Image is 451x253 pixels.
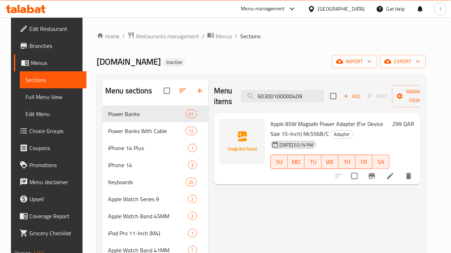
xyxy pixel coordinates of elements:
button: WE [322,155,339,169]
span: Apple 85W Magsafe Power Adapter (For Device Size 15-Inch) Mc556B/C [271,119,383,139]
h6: 299 QAR [393,119,415,129]
div: items [186,110,197,118]
li: / [122,32,125,40]
button: Add [341,91,363,102]
div: items [186,178,197,186]
button: TH [339,155,356,169]
span: SU [274,157,285,167]
span: Inactive [164,59,185,65]
span: Edit Restaurant [29,24,81,33]
div: iPad Pro 11-Inch (M4)1 [102,225,208,242]
span: Power Banks With Cable [108,127,186,135]
a: Restaurants management [128,32,199,41]
span: 3 [188,162,197,169]
span: import [338,57,372,66]
span: Sections [26,76,81,84]
span: TH [342,157,353,167]
span: TU [308,157,319,167]
span: iPhone 14 [108,161,188,169]
div: iPhone 143 [102,156,208,174]
button: TU [305,155,322,169]
button: MO [288,155,305,169]
a: Coverage Report [14,208,86,225]
span: MO [291,157,302,167]
a: Grocery Checklist [14,225,86,242]
div: items [188,195,197,203]
button: Add section [191,82,208,99]
img: Apple 85W Magsafe Power Adapter (For Device Size 15-Inch) Mc556B/C [220,119,265,164]
a: Sections [20,71,86,88]
span: 1 [188,230,197,237]
span: Manage items [398,87,434,105]
span: I [440,5,441,13]
span: Promotions [29,161,81,169]
span: [DOMAIN_NAME] [97,54,161,70]
button: export [380,55,426,68]
span: Keyboards [108,178,186,186]
div: Power Banks41 [102,105,208,122]
span: Apple Watch Band 45MM [108,212,188,220]
span: Select to update [347,169,362,183]
a: Upsell [14,191,86,208]
button: FR [356,155,373,169]
span: 41 [186,111,197,117]
span: Add item [341,91,363,102]
a: Menu disclaimer [14,174,86,191]
span: [DATE] 02:14 PM [277,142,316,148]
div: Apple Watch Band 45MM2 [102,208,208,225]
div: Apple Watch Series 92 [102,191,208,208]
button: import [332,55,377,68]
span: Menus [31,59,81,67]
span: Restaurants management [136,32,199,40]
a: Full Menu View [20,88,86,105]
span: Full Menu View [26,93,81,101]
div: Power Banks With Cable12 [102,122,208,139]
div: Adapter [331,130,354,139]
a: Choice Groups [14,122,86,139]
span: iPad Pro 11-Inch (M4) [108,229,188,237]
span: Grocery Checklist [29,229,81,237]
span: Menu disclaimer [29,178,81,186]
span: 2 [188,196,197,203]
span: Add [343,92,362,100]
div: [GEOGRAPHIC_DATA] [318,5,365,13]
span: Power Banks [108,110,186,118]
span: Sort sections [174,82,191,99]
span: 12 [186,128,197,134]
div: Menu-management [241,5,285,13]
li: / [202,32,204,40]
a: Home [97,32,119,40]
div: Apple Watch Series 9 [108,195,188,203]
span: Choice Groups [29,127,81,135]
nav: breadcrumb [97,32,426,41]
button: Branch-specific-item [363,167,380,185]
button: Manage items [392,85,440,107]
a: Promotions [14,156,86,174]
span: SA [376,157,387,167]
span: Coupons [29,144,81,152]
a: Menus [207,32,232,41]
div: items [188,212,197,220]
div: Keyboards20 [102,174,208,191]
div: items [186,127,197,135]
a: Edit Restaurant [14,20,86,37]
li: / [235,32,237,40]
input: search [241,90,325,103]
button: SA [373,155,390,169]
a: Coupons [14,139,86,156]
span: Select section first [363,91,392,102]
a: Menus [14,54,86,71]
span: Menus [216,32,232,40]
span: iPhone 14 Plus [108,144,188,152]
h2: Menu sections [105,86,152,96]
span: Sections [240,32,260,40]
button: delete [400,167,417,185]
span: Branches [29,42,81,50]
div: items [188,229,197,237]
span: 1 [188,145,197,152]
button: SU [271,155,288,169]
span: Upsell [29,195,81,203]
